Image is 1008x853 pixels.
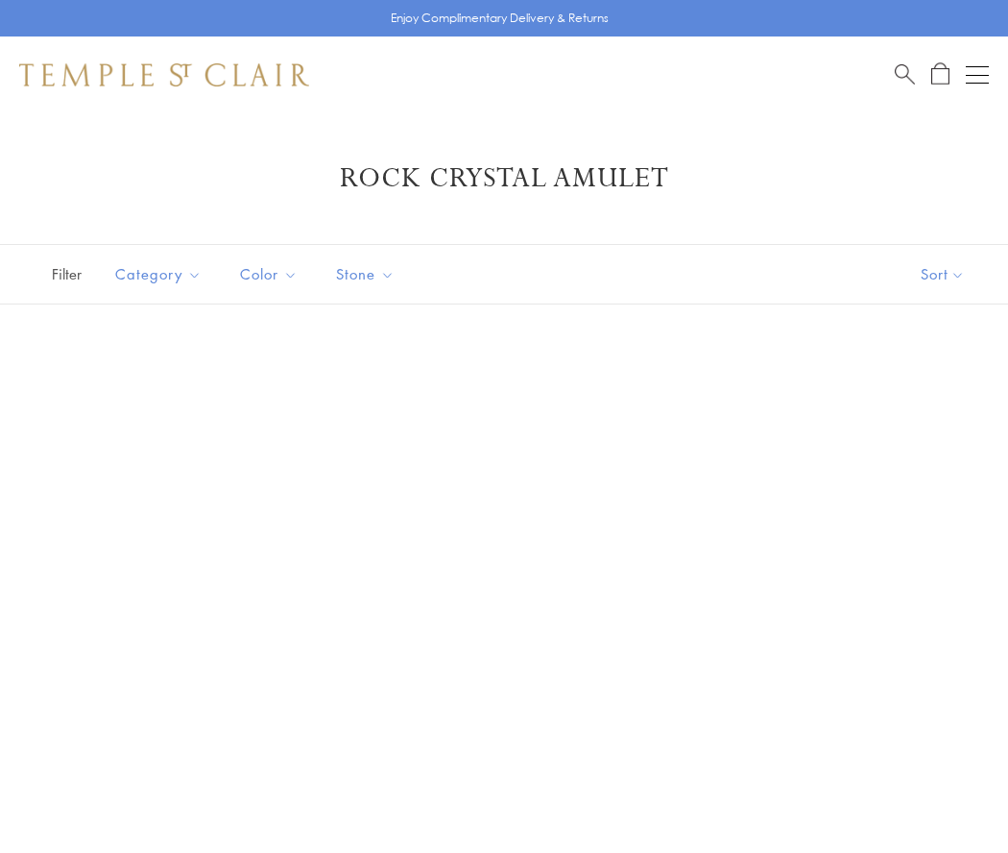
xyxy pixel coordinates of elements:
[931,62,949,86] a: Open Shopping Bag
[226,253,312,296] button: Color
[391,9,609,28] p: Enjoy Complimentary Delivery & Returns
[966,63,989,86] button: Open navigation
[19,63,309,86] img: Temple St. Clair
[877,245,1008,304] button: Show sort by
[326,262,409,286] span: Stone
[895,62,915,86] a: Search
[106,262,216,286] span: Category
[101,253,216,296] button: Category
[230,262,312,286] span: Color
[322,253,409,296] button: Stone
[48,161,960,196] h1: Rock Crystal Amulet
